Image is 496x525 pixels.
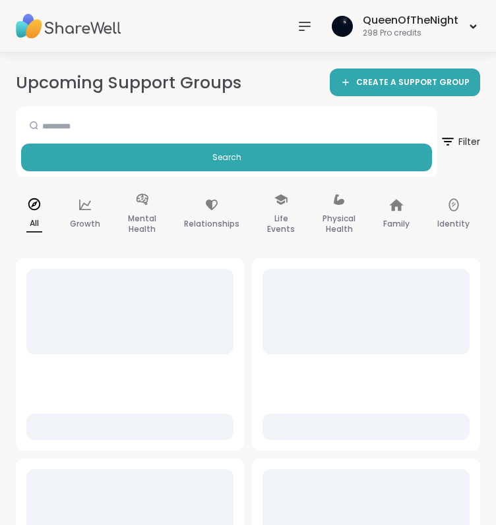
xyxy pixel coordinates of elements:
a: CREATE A SUPPORT GROUP [330,69,480,96]
button: Filter [440,107,480,177]
p: Mental Health [128,211,156,237]
div: 298 Pro credits [363,28,458,39]
img: ShareWell Nav Logo [16,3,121,49]
p: Life Events [267,211,295,237]
span: Search [212,152,241,163]
button: Search [21,144,432,171]
img: QueenOfTheNight [332,16,353,37]
p: Growth [70,216,100,232]
p: Relationships [184,216,239,232]
div: QueenOfTheNight [363,13,458,28]
p: Identity [437,216,470,232]
span: Filter [440,126,480,157]
span: CREATE A SUPPORT GROUP [356,77,470,88]
p: Family [383,216,410,232]
p: All [26,215,42,233]
p: Physical Health [323,211,356,237]
h2: Upcoming Support Groups [16,71,241,94]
